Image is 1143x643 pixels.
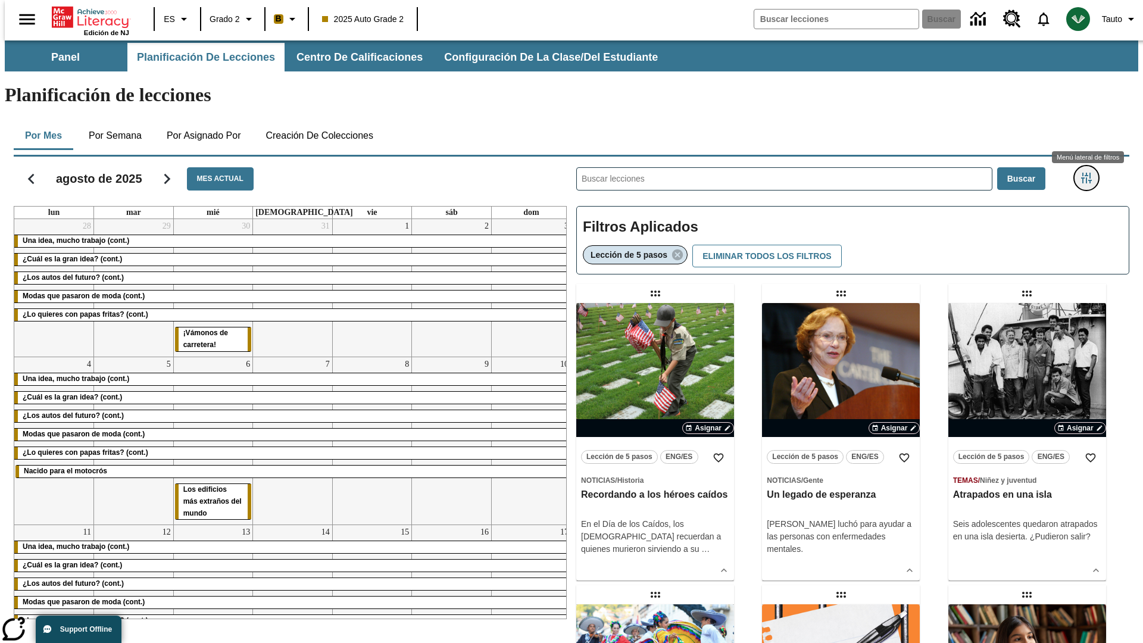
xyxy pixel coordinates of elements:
[869,422,920,434] button: Asignar Elegir fechas
[997,167,1045,191] button: Buscar
[243,357,252,372] a: 6 de agosto de 2025
[832,284,851,303] div: Lección arrastrable: Un legado de esperanza
[14,291,571,302] div: Modas que pasaron de moda (cont.)
[478,525,491,539] a: 16 de agosto de 2025
[10,2,45,37] button: Abrir el menú lateral
[646,284,665,303] div: Lección arrastrable: Recordando a los héroes caídos
[287,43,432,71] button: Centro de calificaciones
[157,121,251,150] button: Por asignado por
[14,560,571,572] div: ¿Cuál es la gran idea? (cont.)
[754,10,919,29] input: Buscar campo
[980,476,1036,485] span: Niñez y juventud
[239,219,252,233] a: 30 de julio de 2025
[14,429,571,441] div: Modas que pasaron de moda (cont.)
[94,219,174,357] td: 29 de julio de 2025
[583,213,1123,242] h2: Filtros Aplicados
[708,447,729,469] button: Añadir a mis Favoritas
[558,525,571,539] a: 17 de agosto de 2025
[715,561,733,579] button: Ver más
[183,485,242,517] span: Los edificios más extraños del mundo
[1028,4,1059,35] a: Notificaciones
[1054,422,1106,434] button: Asignar Elegir fechas
[412,357,492,525] td: 9 de agosto de 2025
[332,357,412,525] td: 8 de agosto de 2025
[482,219,491,233] a: 2 de agosto de 2025
[14,615,571,627] div: ¿Lo quieres con papas fritas? (cont.)
[1066,7,1090,31] img: avatar image
[23,273,124,282] span: ¿Los autos del futuro? (cont.)
[269,8,304,30] button: Boost El color de la clase es anaranjado claro. Cambiar el color de la clase.
[692,245,841,268] button: Eliminar todos los filtros
[14,578,571,590] div: ¿Los autos del futuro? (cont.)
[85,357,93,372] a: 4 de agosto de 2025
[617,476,644,485] span: Historia
[23,374,129,383] span: Una idea, mucho trabajo (cont.)
[81,525,93,539] a: 11 de agosto de 2025
[1080,447,1101,469] button: Añadir a mis Favoritas
[332,219,412,357] td: 1 de agosto de 2025
[23,310,148,319] span: ¿Lo quieres con papas fritas? (cont.)
[767,450,844,464] button: Lección de 5 pasos
[94,357,174,525] td: 5 de agosto de 2025
[319,219,332,233] a: 31 de julio de 2025
[1075,166,1098,190] button: Menú lateral de filtros
[23,598,145,606] span: Modas que pasaron de moda (cont.)
[402,357,411,372] a: 8 de agosto de 2025
[187,167,254,191] button: Mes actual
[846,450,884,464] button: ENG/ES
[398,525,411,539] a: 15 de agosto de 2025
[14,357,94,525] td: 4 de agosto de 2025
[435,43,667,71] button: Configuración de la clase/del estudiante
[158,8,196,30] button: Lenguaje: ES, Selecciona un idioma
[762,303,920,580] div: lesson details
[253,357,333,525] td: 7 de agosto de 2025
[364,207,379,219] a: viernes
[581,518,729,555] div: En el Día de los Caídos, los [DEMOGRAPHIC_DATA] recuerdan a quienes murieron sirviendo a su
[482,357,491,372] a: 9 de agosto de 2025
[23,393,122,401] span: ¿Cuál es la gran idea? (cont.)
[881,423,908,433] span: Asignar
[36,616,121,643] button: Support Offline
[953,474,1101,486] span: Tema: Temas/Niñez y juventud
[16,164,46,194] button: Regresar
[901,561,919,579] button: Ver más
[23,411,124,420] span: ¿Los autos del futuro? (cont.)
[205,8,261,30] button: Grado: Grado 2, Elige un grado
[1087,561,1105,579] button: Ver más
[23,430,145,438] span: Modas que pasaron de moda (cont.)
[127,43,285,71] button: Planificación de lecciones
[5,40,1138,71] div: Subbarra de navegación
[521,207,541,219] a: domingo
[491,357,571,525] td: 10 de agosto de 2025
[767,489,915,501] h3: Un legado de esperanza
[14,373,571,385] div: Una idea, mucho trabajo (cont.)
[1059,4,1097,35] button: Escoja un nuevo avatar
[23,579,124,588] span: ¿Los autos del futuro? (cont.)
[14,447,571,459] div: ¿Lo quieres con papas fritas? (cont.)
[953,450,1030,464] button: Lección de 5 pasos
[23,561,122,569] span: ¿Cuál es la gran idea? (cont.)
[958,451,1025,463] span: Lección de 5 pasos
[319,525,332,539] a: 14 de agosto de 2025
[15,466,570,477] div: Nacido para el motocrós
[851,451,878,463] span: ENG/ES
[84,29,129,36] span: Edición de NJ
[562,219,571,233] a: 3 de agosto de 2025
[46,207,62,219] a: lunes
[56,171,142,186] h2: agosto de 2025
[253,219,333,357] td: 31 de julio de 2025
[581,474,729,486] span: Tema: Noticias/Historia
[581,489,729,501] h3: Recordando a los héroes caídos
[14,272,571,284] div: ¿Los autos del futuro? (cont.)
[14,235,571,247] div: Una idea, mucho trabajo (cont.)
[978,476,980,485] span: /
[1067,423,1094,433] span: Asignar
[175,484,252,520] div: Los edificios más extraños del mundo
[1097,8,1143,30] button: Perfil/Configuración
[253,207,355,219] a: jueves
[14,541,571,553] div: Una idea, mucho trabajo (cont.)
[695,423,722,433] span: Asignar
[323,357,332,372] a: 7 de agosto de 2025
[948,303,1106,580] div: lesson details
[124,207,143,219] a: martes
